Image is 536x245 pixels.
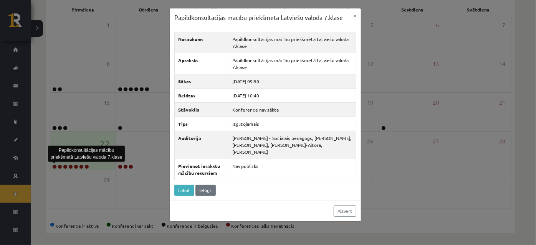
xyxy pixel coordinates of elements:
[175,88,229,102] th: Beidzas
[175,32,229,53] th: Nosaukums
[175,131,229,159] th: Auditorija
[175,74,229,88] th: Sākas
[349,8,361,23] button: ×
[229,131,356,159] td: [PERSON_NAME] - Sociālais pedagogs, [PERSON_NAME], [PERSON_NAME], [PERSON_NAME]-Altora, [PERSON_N...
[229,88,356,102] td: [DATE] 10:40
[229,74,356,88] td: [DATE] 09:50
[229,117,356,131] td: Izglītojamais
[174,185,194,196] a: Labot
[229,32,356,53] td: Papildkonsultācijas mācību priekšmetā Latviešu valoda 7.klase
[334,206,356,217] a: Aizvērt
[175,102,229,117] th: Stāvoklis
[229,102,356,117] td: Konference nav sākta
[175,159,229,180] th: Pievienot ierakstu mācību resursiem
[175,117,229,131] th: Tips
[229,159,356,180] td: Nav publisks
[174,13,343,22] h3: Papildkonsultācijas mācību priekšmetā Latviešu valoda 7.klase
[48,146,125,162] div: Papildkonsultācijas mācību priekšmetā Latviešu valoda 7.klase
[195,185,216,196] a: Ielūgt
[229,53,356,74] td: Papildkonsultācijas mācību priekšmetā Latviešu valoda 7.klase
[175,53,229,74] th: Apraksts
